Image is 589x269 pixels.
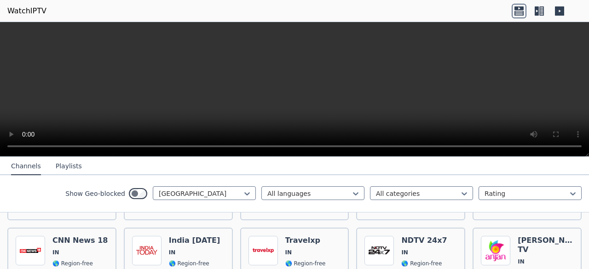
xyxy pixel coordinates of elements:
span: 🌎 Region-free [169,260,209,267]
span: IN [401,249,408,256]
img: NDTV 24x7 [364,236,394,265]
h6: India [DATE] [169,236,220,245]
span: IN [169,249,176,256]
img: Anjan TV [481,236,510,265]
span: IN [52,249,59,256]
span: IN [518,258,525,265]
span: 🌎 Region-free [401,260,442,267]
span: 🌎 Region-free [285,260,326,267]
img: India Today [132,236,162,265]
h6: Travelxp [285,236,326,245]
label: Show Geo-blocked [65,189,125,198]
h6: CNN News 18 [52,236,108,245]
span: 🌎 Region-free [52,260,93,267]
h6: NDTV 24x7 [401,236,447,245]
button: Playlists [56,158,82,175]
button: Channels [11,158,41,175]
img: Travelxp [248,236,278,265]
a: WatchIPTV [7,6,46,17]
img: CNN News 18 [16,236,45,265]
span: IN [285,249,292,256]
h6: [PERSON_NAME] TV [518,236,573,254]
